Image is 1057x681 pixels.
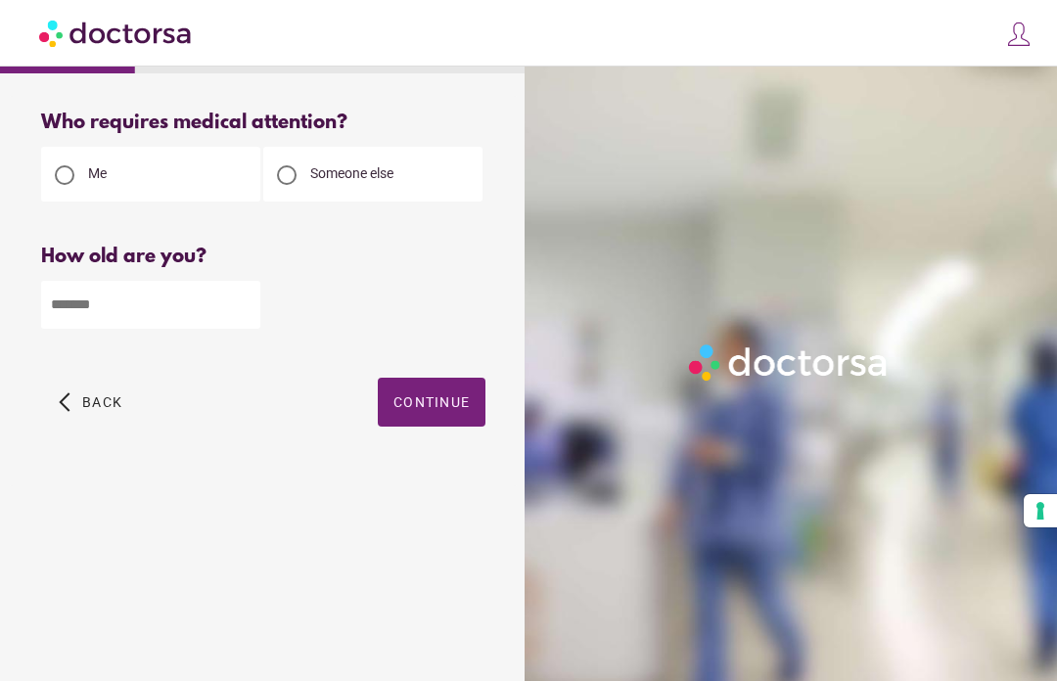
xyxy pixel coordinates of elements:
[41,246,485,268] div: How old are you?
[1005,21,1033,48] img: icons8-customer-100.png
[1024,494,1057,527] button: Your consent preferences for tracking technologies
[378,378,485,427] button: Continue
[683,339,895,386] img: Logo-Doctorsa-trans-White-partial-flat.png
[41,112,485,134] div: Who requires medical attention?
[393,394,470,410] span: Continue
[88,165,107,181] span: Me
[82,394,122,410] span: Back
[51,378,130,427] button: arrow_back_ios Back
[39,11,194,55] img: Doctorsa.com
[310,165,393,181] span: Someone else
